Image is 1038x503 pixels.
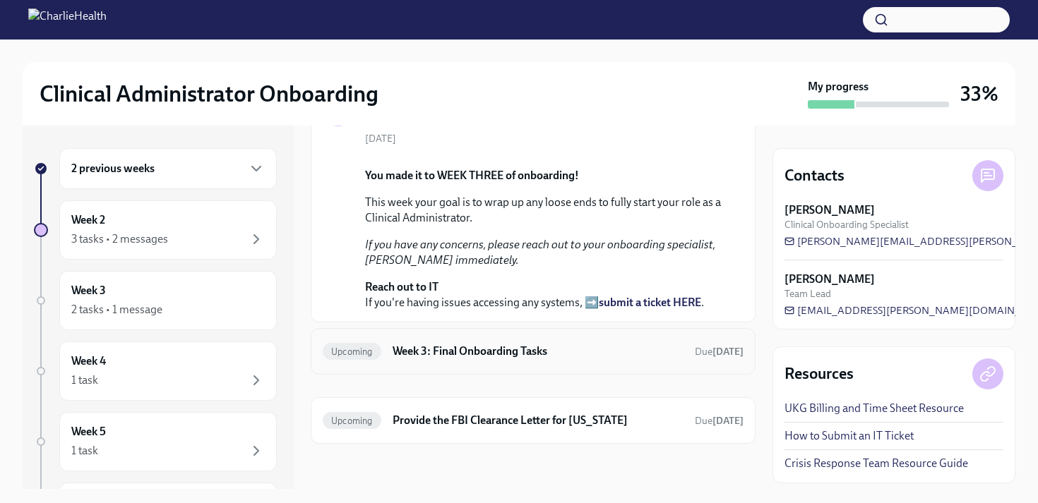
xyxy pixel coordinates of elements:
[71,424,106,440] h6: Week 5
[695,345,744,358] span: September 27th, 2025 10:00
[365,280,439,293] strong: Reach out to IT
[323,340,744,363] a: UpcomingWeek 3: Final Onboarding TasksDue[DATE]
[393,344,684,359] h6: Week 3: Final Onboarding Tasks
[71,283,106,298] h6: Week 3
[785,363,854,384] h4: Resources
[785,165,845,186] h4: Contacts
[71,372,98,388] div: 1 task
[785,272,875,287] strong: [PERSON_NAME]
[323,346,381,357] span: Upcoming
[40,80,378,108] h2: Clinical Administrator Onboarding
[71,302,162,317] div: 2 tasks • 1 message
[785,218,909,231] span: Clinical Onboarding Specialist
[71,231,168,247] div: 3 tasks • 2 messages
[960,81,998,107] h3: 33%
[712,415,744,427] strong: [DATE]
[71,161,155,176] h6: 2 previous weeks
[71,443,98,459] div: 1 task
[323,416,381,426] span: Upcoming
[71,353,106,369] h6: Week 4
[71,212,105,228] h6: Week 2
[365,238,715,267] em: If you have any concerns, please reach out to your onboarding specialist, [PERSON_NAME] immediately.
[28,8,107,31] img: CharlieHealth
[785,401,964,416] a: UKG Billing and Time Sheet Resource
[393,413,684,428] h6: Provide the FBI Clearance Letter for [US_STATE]
[599,296,701,309] a: submit a ticket HERE
[712,346,744,358] strong: [DATE]
[34,412,277,471] a: Week 51 task
[695,415,744,427] span: Due
[808,79,869,95] strong: My progress
[34,200,277,260] a: Week 23 tasks • 2 messages
[365,279,721,310] p: If you're having issues accessing any systems, ➡️ .
[785,428,914,444] a: How to Submit an IT Ticket
[34,341,277,401] a: Week 41 task
[365,169,579,182] strong: You made it to WEEK THREE of onboarding!
[785,202,875,218] strong: [PERSON_NAME]
[59,148,277,189] div: 2 previous weeks
[785,287,831,301] span: Team Lead
[365,195,721,226] p: This week your goal is to wrap up any loose ends to fully start your role as a Clinical Administr...
[34,271,277,330] a: Week 32 tasks • 1 message
[785,456,968,471] a: Crisis Response Team Resource Guide
[695,346,744,358] span: Due
[695,414,744,428] span: October 15th, 2025 10:00
[323,409,744,432] a: UpcomingProvide the FBI Clearance Letter for [US_STATE]Due[DATE]
[365,132,396,145] span: [DATE]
